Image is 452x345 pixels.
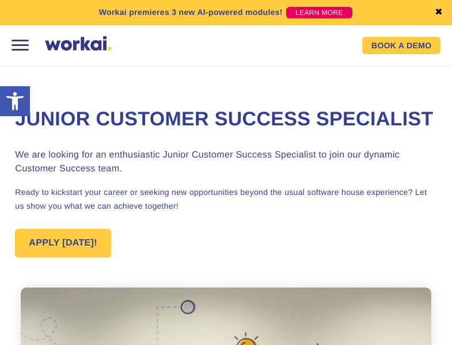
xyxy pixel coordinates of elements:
[286,7,352,18] a: LEARN MORE
[99,6,283,18] p: Workai premieres 3 new AI-powered modules!
[15,106,436,133] h1: Junior Customer Success Specialist
[435,8,443,17] a: ✖
[15,229,111,258] a: APPLY [DATE]!
[15,148,436,176] h3: We are looking for an enthusiastic Junior Customer Success Specialist to join our dynamic Custome...
[15,185,436,213] p: Ready to kickstart your career or seeking new opportunities beyond the usual software house exper...
[362,37,440,54] a: BOOK A DEMO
